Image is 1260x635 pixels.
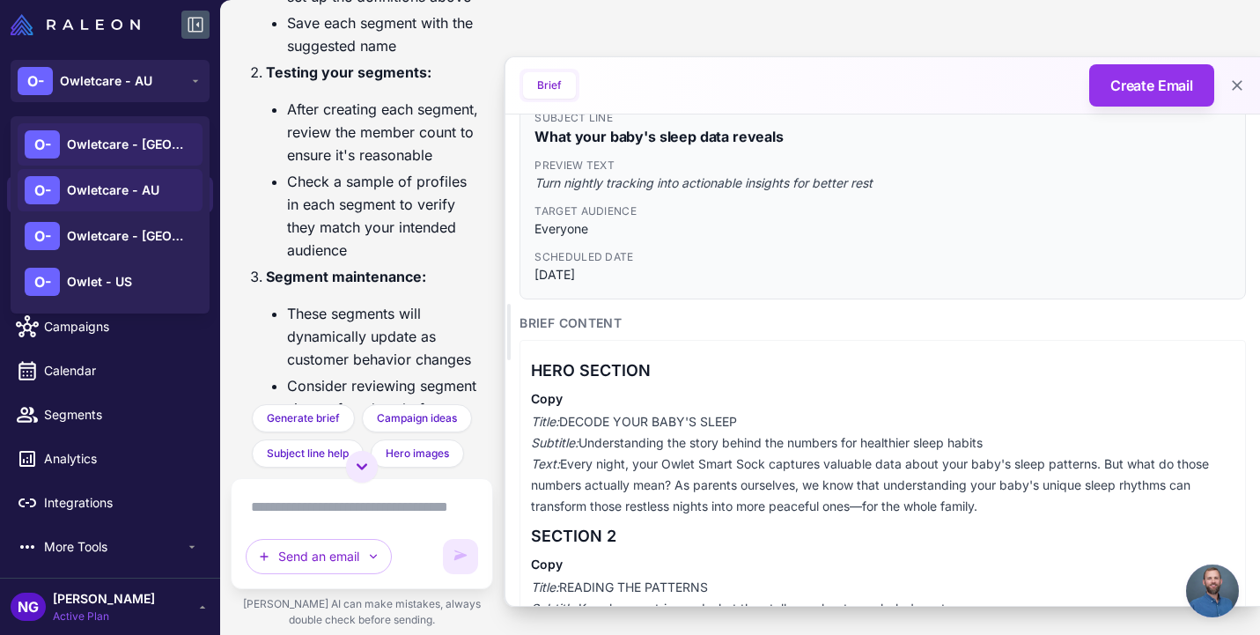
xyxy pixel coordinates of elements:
span: Preview Text [534,158,1231,174]
div: NG [11,593,46,621]
li: After creating each segment, review the member count to ensure it's reasonable [287,98,479,166]
span: What your baby's sleep data reveals [534,126,1231,147]
div: [PERSON_NAME] AI can make mistakes, always double check before sending. [231,589,493,635]
span: Owletcare - [GEOGRAPHIC_DATA] [67,135,190,154]
a: Integrations [7,484,213,521]
span: Integrations [44,493,199,513]
button: Hero images [371,439,464,468]
span: Owlet - US [67,272,132,292]
em: Title: [531,580,559,594]
h4: Copy [531,390,1234,408]
span: Owletcare - AU [60,71,152,91]
h3: SECTION 2 [531,524,1234,549]
span: [DATE] [534,265,1231,284]
button: Brief [523,72,576,99]
em: Title: [531,414,559,429]
button: Send an email [246,539,392,574]
li: These segments will dynamically update as customer behavior changes [287,302,479,371]
em: Subtitle: [531,601,578,616]
h3: HERO SECTION [531,358,1234,383]
a: Segments [7,396,213,433]
span: Everyone [534,219,1231,239]
span: Analytics [44,449,199,469]
button: Campaign ideas [362,404,472,432]
a: Raleon Logo [11,14,147,35]
span: Target Audience [534,203,1231,219]
span: Create Email [1110,75,1193,96]
li: Consider reviewing segment sizes a few days before each scheduled send [287,374,479,443]
img: Raleon Logo [11,14,140,35]
em: Text: [531,456,560,471]
button: Generate brief [252,404,355,432]
a: Chats [7,176,213,213]
a: Analytics [7,440,213,477]
div: O- [25,176,60,204]
span: Hero images [386,446,449,461]
span: Turn nightly tracking into actionable insights for better rest [534,174,1231,193]
div: O- [25,268,60,296]
button: O-Owletcare - AU [11,60,210,102]
button: Subject line help [252,439,364,468]
span: Campaign ideas [377,410,457,426]
span: [PERSON_NAME] [53,589,155,609]
div: O- [25,130,60,159]
p: DECODE YOUR BABY'S SLEEP Understanding the story behind the numbers for healthier sleep habits Ev... [531,411,1234,517]
span: Subject line help [267,446,349,461]
a: Campaigns [7,308,213,345]
span: Segments [44,405,199,425]
a: Calendar [7,352,213,389]
span: Campaigns [44,317,199,336]
a: Brief Design [7,264,213,301]
span: Subject Line [534,110,1231,126]
span: Owletcare - AU [67,181,159,200]
li: Check a sample of profiles in each segment to verify they match your intended audience [287,170,479,262]
strong: Testing your segments: [266,63,431,81]
div: O- [18,67,53,95]
span: Active Plan [53,609,155,624]
span: Owletcare - [GEOGRAPHIC_DATA] [67,226,190,246]
span: Generate brief [267,410,340,426]
h4: Copy [531,556,1234,573]
strong: Segment maintenance: [266,268,426,285]
em: Subtitle: [531,435,578,450]
div: O- [25,222,60,250]
button: Create Email [1089,64,1214,107]
span: Scheduled Date [534,249,1231,265]
h3: Brief Content [519,314,1246,333]
a: Knowledge [7,220,213,257]
span: More Tools [44,537,185,557]
li: Save each segment with the suggested name [287,11,479,57]
div: Open chat [1186,565,1239,617]
span: Calendar [44,361,199,380]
